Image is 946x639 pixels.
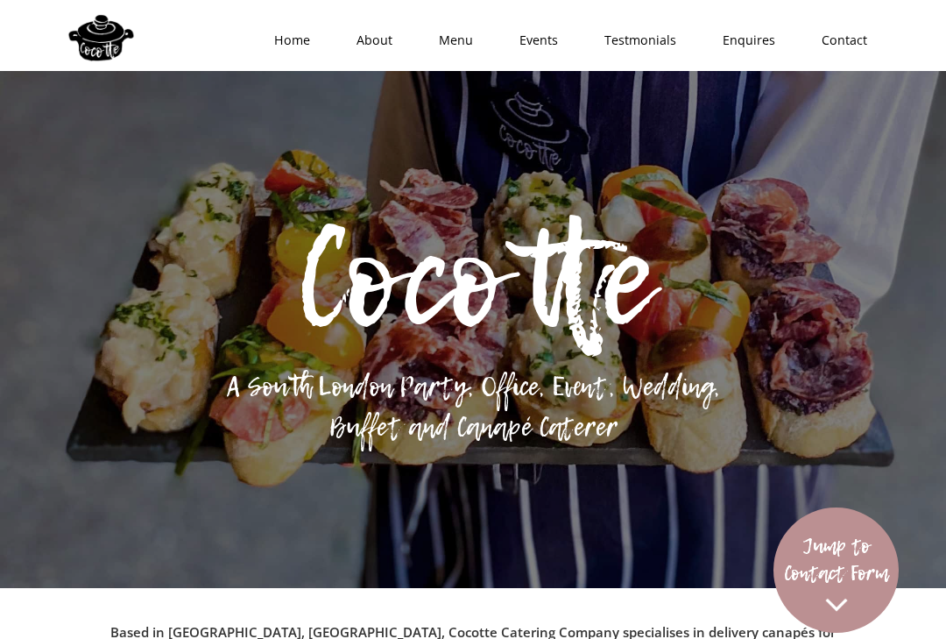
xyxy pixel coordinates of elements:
a: About [328,14,410,67]
a: Testmonials [575,14,694,67]
a: Events [491,14,575,67]
a: Contact [793,14,885,67]
a: Home [245,14,328,67]
a: Menu [410,14,491,67]
a: Enquires [694,14,793,67]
